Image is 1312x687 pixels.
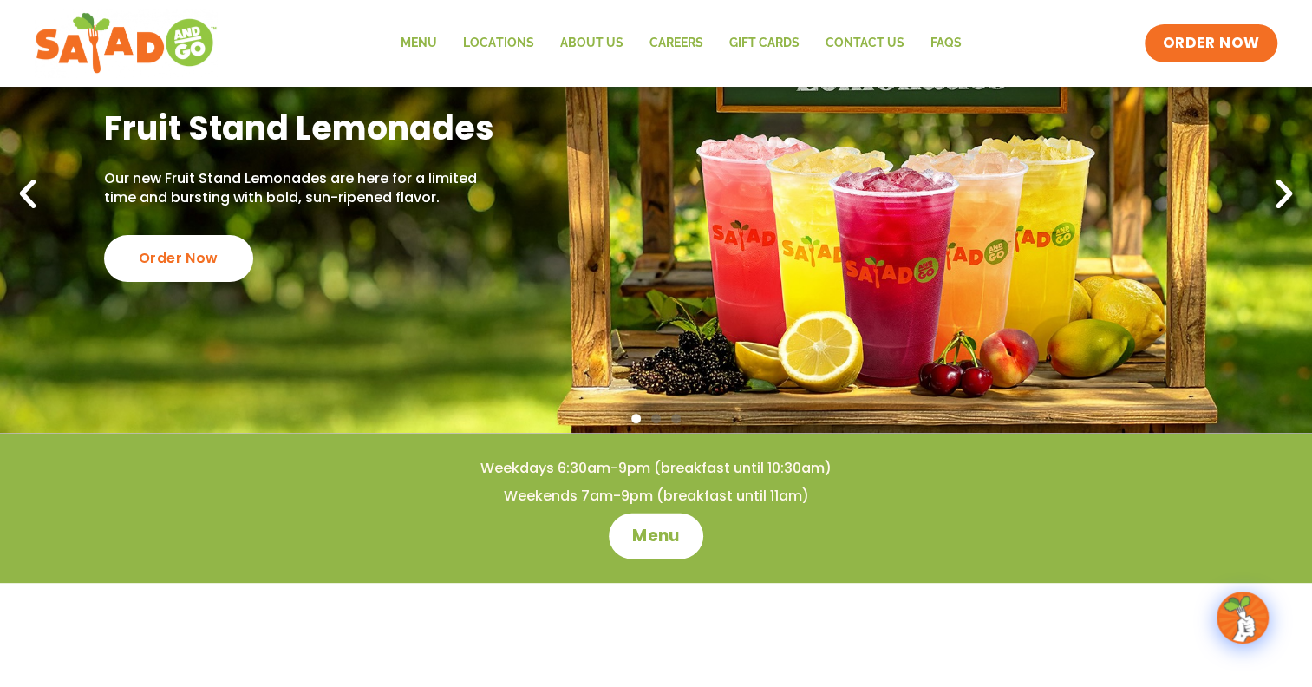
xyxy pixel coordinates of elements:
[917,23,974,63] a: FAQs
[35,459,1277,478] h4: Weekdays 6:30am-9pm (breakfast until 10:30am)
[35,9,218,78] img: new-SAG-logo-768×292
[546,23,636,63] a: About Us
[104,169,503,208] p: Our new Fruit Stand Lemonades are here for a limited time and bursting with bold, sun-ripened fla...
[1265,175,1303,213] div: Next slide
[631,525,681,547] span: Menu
[812,23,917,63] a: Contact Us
[9,175,47,213] div: Previous slide
[450,23,546,63] a: Locations
[609,513,703,559] a: Menu
[636,23,715,63] a: Careers
[1145,24,1276,62] a: ORDER NOW
[104,107,503,149] h2: Fruit Stand Lemonades
[631,414,641,423] span: Go to slide 1
[104,235,253,282] div: Order Now
[388,23,974,63] nav: Menu
[651,414,661,423] span: Go to slide 2
[35,487,1277,506] h4: Weekends 7am-9pm (breakfast until 11am)
[1218,593,1267,642] img: wpChatIcon
[715,23,812,63] a: GIFT CARDS
[1162,33,1259,54] span: ORDER NOW
[388,23,450,63] a: Menu
[671,414,681,423] span: Go to slide 3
